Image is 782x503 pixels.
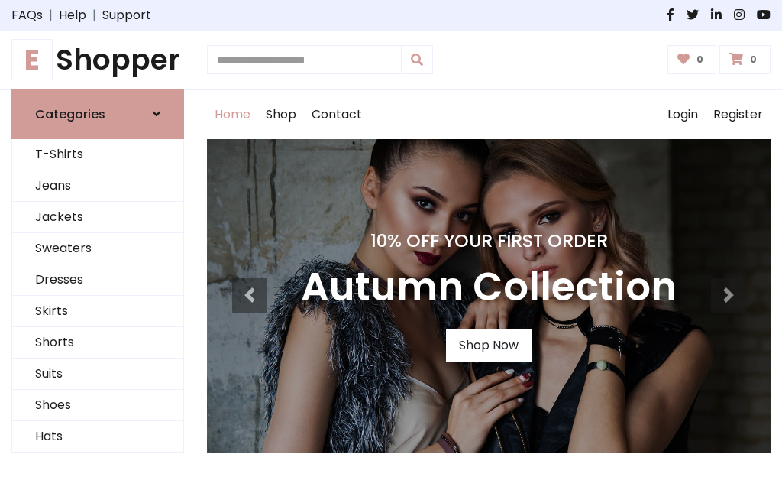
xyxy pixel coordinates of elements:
a: Support [102,6,151,24]
a: Jeans [12,170,183,202]
h6: Categories [35,107,105,122]
a: Contact [304,90,370,139]
a: Dresses [12,264,183,296]
a: Skirts [12,296,183,327]
a: Hats [12,421,183,453]
a: Suits [12,359,183,390]
a: Shorts [12,327,183,359]
a: T-Shirts [12,139,183,170]
a: Login [660,90,706,139]
span: | [43,6,59,24]
a: Jackets [12,202,183,233]
h4: 10% Off Your First Order [301,230,677,251]
a: Help [59,6,86,24]
a: EShopper [11,43,184,77]
span: E [11,39,53,80]
a: Sweaters [12,233,183,264]
a: Categories [11,89,184,139]
span: | [86,6,102,24]
span: 0 [693,53,707,67]
a: Register [706,90,771,139]
h1: Shopper [11,43,184,77]
a: FAQs [11,6,43,24]
h3: Autumn Collection [301,264,677,311]
a: 0 [719,45,771,74]
a: Shoes [12,390,183,421]
a: 0 [667,45,717,74]
span: 0 [746,53,761,67]
a: Shop [258,90,304,139]
a: Home [207,90,258,139]
a: Shop Now [446,329,532,362]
